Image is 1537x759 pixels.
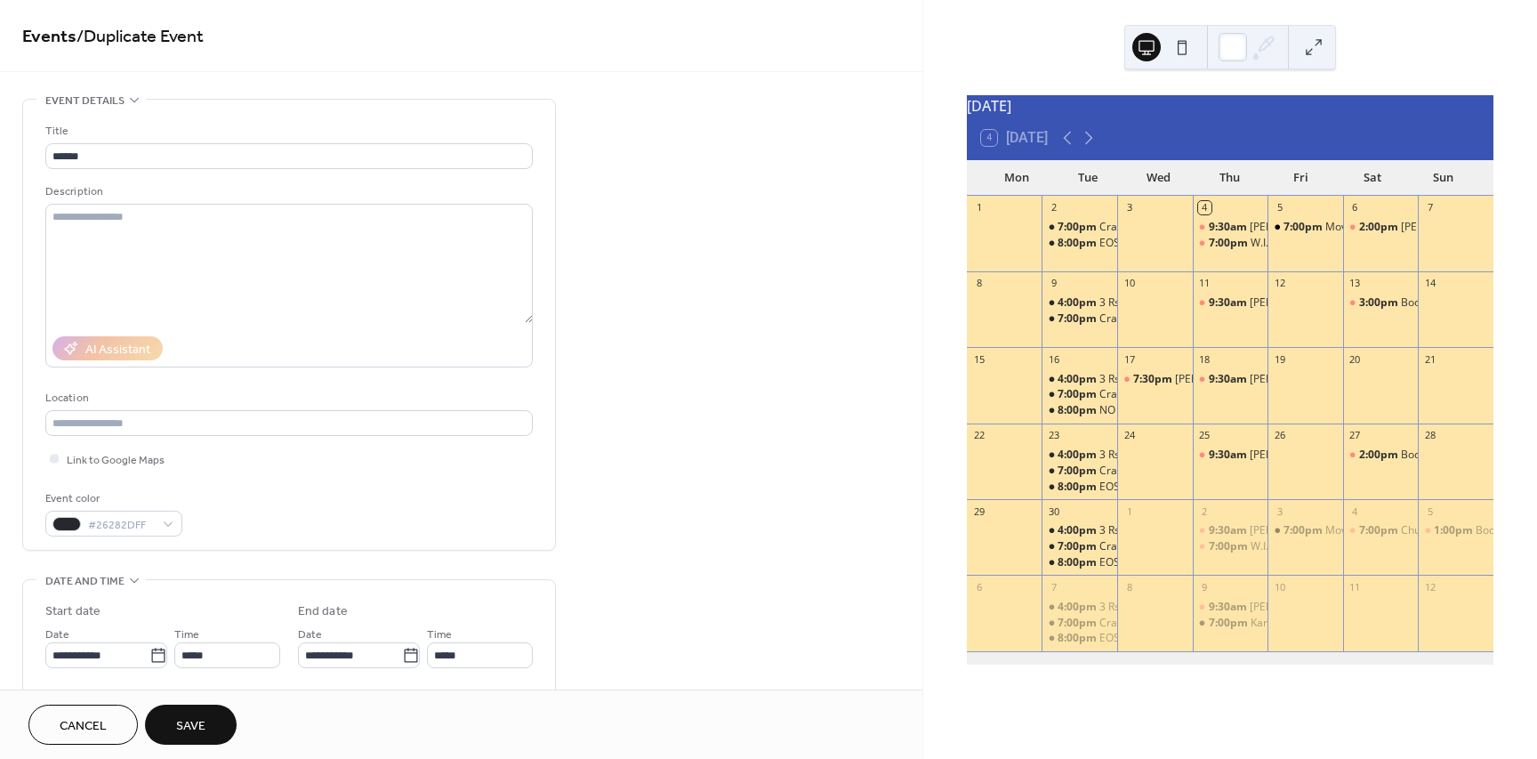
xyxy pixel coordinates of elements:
div: Milner Church Service [1193,600,1268,615]
span: 7:00pm [1058,539,1099,554]
div: Hatton Show entries [1343,220,1419,235]
span: Date [298,626,322,644]
span: 9:30am [1209,220,1250,235]
div: Milner Church Service [1193,448,1268,463]
span: 7:00pm [1284,523,1325,538]
span: 7:00pm [1209,616,1251,631]
div: Craft [1042,464,1117,479]
div: Movie night [1267,220,1343,235]
div: 3 Rs Booked [1042,372,1117,387]
div: 3 Rs Booked [1042,600,1117,615]
div: Church Harvest Supper [1401,523,1517,538]
div: 4 [1198,201,1211,214]
div: 7 [1047,580,1060,593]
span: 3:00pm [1359,295,1401,311]
div: Craft [1042,387,1117,402]
span: 2:00pm [1359,220,1401,235]
span: Time [174,626,199,644]
div: 10 [1123,277,1136,290]
div: 3 [1273,505,1286,518]
button: Save [145,705,237,745]
div: Sun [1408,160,1479,196]
div: Title [45,122,529,141]
span: 8:00pm [1058,631,1099,646]
div: 5 [1273,201,1286,214]
div: Tue [1052,160,1123,196]
span: 9:30am [1209,295,1250,311]
div: 6 [972,580,986,593]
div: Event color [45,489,179,508]
div: 26 [1273,429,1286,442]
span: Time [427,626,452,644]
div: Milner Church Service [1193,523,1268,538]
div: EOSM [1042,480,1117,495]
div: EOSM [1042,631,1117,646]
div: 10 [1273,580,1286,593]
div: EOSM [1099,555,1130,570]
div: 19 [1273,352,1286,366]
span: 2:00pm [1359,448,1401,463]
div: Church Harvest Supper [1343,523,1419,538]
div: 23 [1047,429,1060,442]
span: 7:00pm [1359,523,1401,538]
span: 8:00pm [1058,403,1099,418]
span: 4:00pm [1058,372,1099,387]
div: Craft [1042,539,1117,554]
span: Date [45,626,69,644]
div: 16 [1047,352,1060,366]
div: Booked [1476,523,1513,538]
div: Sat [1337,160,1408,196]
div: 29 [972,505,986,518]
div: W.I. [1251,236,1268,251]
div: End date [298,602,348,621]
span: 7:00pm [1058,464,1099,479]
div: Booked [1401,295,1438,311]
div: 5 [1423,505,1436,518]
span: 9:30am [1209,600,1250,615]
div: Movie night [1325,220,1383,235]
div: 9 [1198,580,1211,593]
div: W.I. [1193,236,1268,251]
div: EOSM [1099,236,1130,251]
div: Craft [1099,464,1124,479]
span: Save [176,717,205,736]
div: W.I. [1251,539,1268,554]
button: Cancel [28,705,138,745]
div: 28 [1423,429,1436,442]
div: Booked [1343,295,1419,311]
div: 18 [1198,352,1211,366]
div: NO EOSM [1099,403,1148,418]
span: Link to Google Maps [67,451,165,470]
div: 3 Rs Booked [1042,295,1117,311]
div: 3 Rs Booked [1099,448,1160,463]
span: 4:00pm [1058,600,1099,615]
div: 7 [1423,201,1436,214]
div: [PERSON_NAME] [DEMOGRAPHIC_DATA] Service [1250,372,1493,387]
div: Milner Church Service [1193,220,1268,235]
div: Booked [1418,523,1493,538]
div: 12 [1273,277,1286,290]
div: 11 [1348,580,1362,593]
div: [PERSON_NAME] [DEMOGRAPHIC_DATA] Service [1250,220,1493,235]
span: 9:30am [1209,523,1250,538]
div: Karate [1251,616,1284,631]
div: 11 [1198,277,1211,290]
div: Milner Meeting [1117,372,1193,387]
div: 14 [1423,277,1436,290]
span: Event details [45,92,125,110]
div: Craft [1042,220,1117,235]
div: Thu [1195,160,1266,196]
div: 2 [1198,505,1211,518]
span: / Duplicate Event [76,20,204,54]
span: 1:00pm [1434,523,1476,538]
div: 3 Rs Booked [1042,523,1117,538]
div: 3 [1123,201,1136,214]
span: 7:00pm [1058,616,1099,631]
div: Location [45,389,529,408]
div: 2 [1047,201,1060,214]
div: Karate [1193,616,1268,631]
div: Start date [45,602,101,621]
div: Movie night [1325,523,1383,538]
span: Date and time [45,572,125,591]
